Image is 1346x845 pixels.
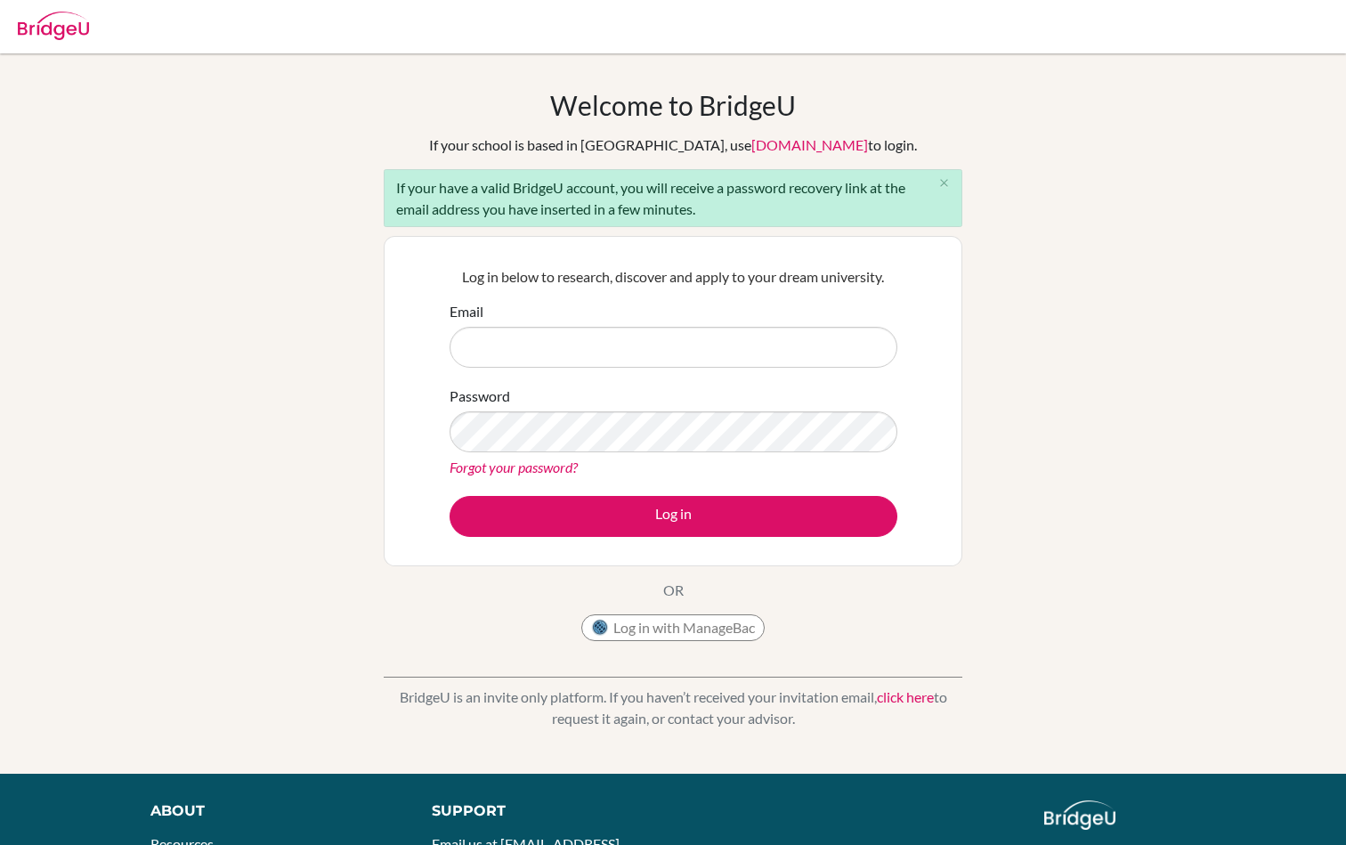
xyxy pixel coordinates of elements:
[18,12,89,40] img: Bridge-U
[581,614,765,641] button: Log in with ManageBac
[450,266,897,288] p: Log in below to research, discover and apply to your dream university.
[937,176,951,190] i: close
[150,800,392,822] div: About
[429,134,917,156] div: If your school is based in [GEOGRAPHIC_DATA], use to login.
[450,496,897,537] button: Log in
[550,89,796,121] h1: Welcome to BridgeU
[384,687,962,729] p: BridgeU is an invite only platform. If you haven’t received your invitation email, to request it ...
[926,170,961,197] button: Close
[384,169,962,227] div: If your have a valid BridgeU account, you will receive a password recovery link at the email addr...
[450,386,510,407] label: Password
[450,301,483,322] label: Email
[432,800,654,822] div: Support
[751,136,868,153] a: [DOMAIN_NAME]
[450,459,578,475] a: Forgot your password?
[877,688,934,705] a: click here
[663,580,684,601] p: OR
[1044,800,1116,830] img: logo_white@2x-f4f0deed5e89b7ecb1c2cc34c3e3d731f90f0f143d5ea2071677605dd97b5244.png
